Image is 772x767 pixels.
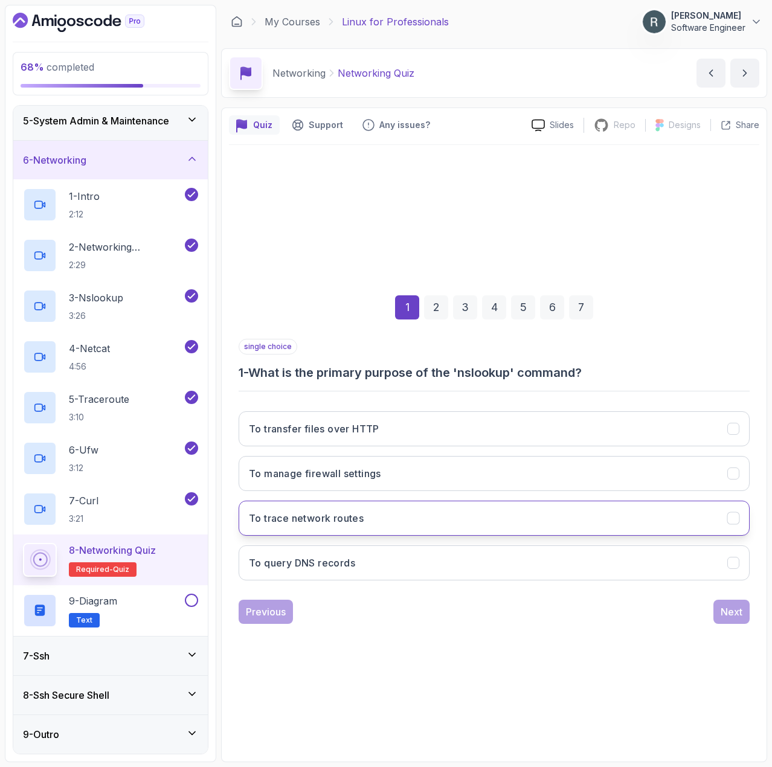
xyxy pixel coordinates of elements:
button: Previous [239,600,293,624]
p: 4:56 [69,361,110,373]
p: 1 - Intro [69,189,100,204]
button: 1-Intro2:12 [23,188,198,222]
p: Networking Quiz [338,66,414,80]
p: Slides [550,119,574,131]
button: 6-Networking [13,141,208,179]
h3: To trace network routes [249,511,364,525]
button: To transfer files over HTTP [239,411,750,446]
button: To trace network routes [239,501,750,536]
button: 5-System Admin & Maintenance [13,101,208,140]
h3: 9 - Outro [23,727,59,742]
button: Feedback button [355,115,437,135]
button: 2-Networking Commands2:29 [23,239,198,272]
span: Text [76,615,92,625]
button: 7-Ssh [13,637,208,675]
a: Dashboard [231,16,243,28]
p: Quiz [253,119,272,131]
h3: To query DNS records [249,556,355,570]
p: Share [736,119,759,131]
p: 2 - Networking Commands [69,240,182,254]
p: 3:21 [69,513,98,525]
p: 6 - Ufw [69,443,98,457]
p: Networking [272,66,326,80]
button: user profile image[PERSON_NAME]Software Engineer [642,10,762,34]
p: 2:12 [69,208,100,220]
p: Linux for Professionals [342,14,449,29]
p: 2:29 [69,259,182,271]
span: quiz [113,565,129,574]
div: 4 [482,295,506,319]
a: Dashboard [13,13,172,32]
p: 3:12 [69,462,98,474]
p: Designs [669,119,701,131]
button: 9-DiagramText [23,594,198,627]
button: Support button [285,115,350,135]
h3: To manage firewall settings [249,466,381,481]
button: 6-Ufw3:12 [23,441,198,475]
p: Repo [614,119,635,131]
p: 7 - Curl [69,493,98,508]
span: 68 % [21,61,44,73]
p: 9 - Diagram [69,594,117,608]
div: 3 [453,295,477,319]
h3: 6 - Networking [23,153,86,167]
div: 1 [395,295,419,319]
div: 6 [540,295,564,319]
button: To manage firewall settings [239,456,750,491]
h3: 8 - Ssh Secure Shell [23,688,109,702]
h3: 1 - What is the primary purpose of the 'nslookup' command? [239,364,750,381]
p: 8 - Networking Quiz [69,543,156,557]
button: Share [710,119,759,131]
div: 7 [569,295,593,319]
p: 3:10 [69,411,129,423]
div: 5 [511,295,535,319]
button: 7-Curl3:21 [23,492,198,526]
div: Previous [246,605,286,619]
p: 5 - Traceroute [69,392,129,406]
a: My Courses [265,14,320,29]
button: 4-Netcat4:56 [23,340,198,374]
h3: To transfer files over HTTP [249,422,379,436]
h3: 7 - Ssh [23,649,50,663]
span: Required- [76,565,113,574]
p: [PERSON_NAME] [671,10,745,22]
p: 4 - Netcat [69,341,110,356]
div: 2 [424,295,448,319]
button: next content [730,59,759,88]
button: To query DNS records [239,545,750,580]
div: Next [721,605,742,619]
p: Software Engineer [671,22,745,34]
p: 3 - Nslookup [69,290,123,305]
button: quiz button [229,115,280,135]
button: Next [713,600,750,624]
h3: 5 - System Admin & Maintenance [23,114,169,128]
button: previous content [696,59,725,88]
p: Support [309,119,343,131]
span: completed [21,61,94,73]
img: user profile image [643,10,666,33]
button: 8-Networking QuizRequired-quiz [23,543,198,577]
a: Slides [522,119,584,132]
button: 5-Traceroute3:10 [23,391,198,425]
p: single choice [239,339,297,355]
p: Any issues? [379,119,430,131]
button: 9-Outro [13,715,208,754]
button: 3-Nslookup3:26 [23,289,198,323]
button: 8-Ssh Secure Shell [13,676,208,714]
p: 3:26 [69,310,123,322]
